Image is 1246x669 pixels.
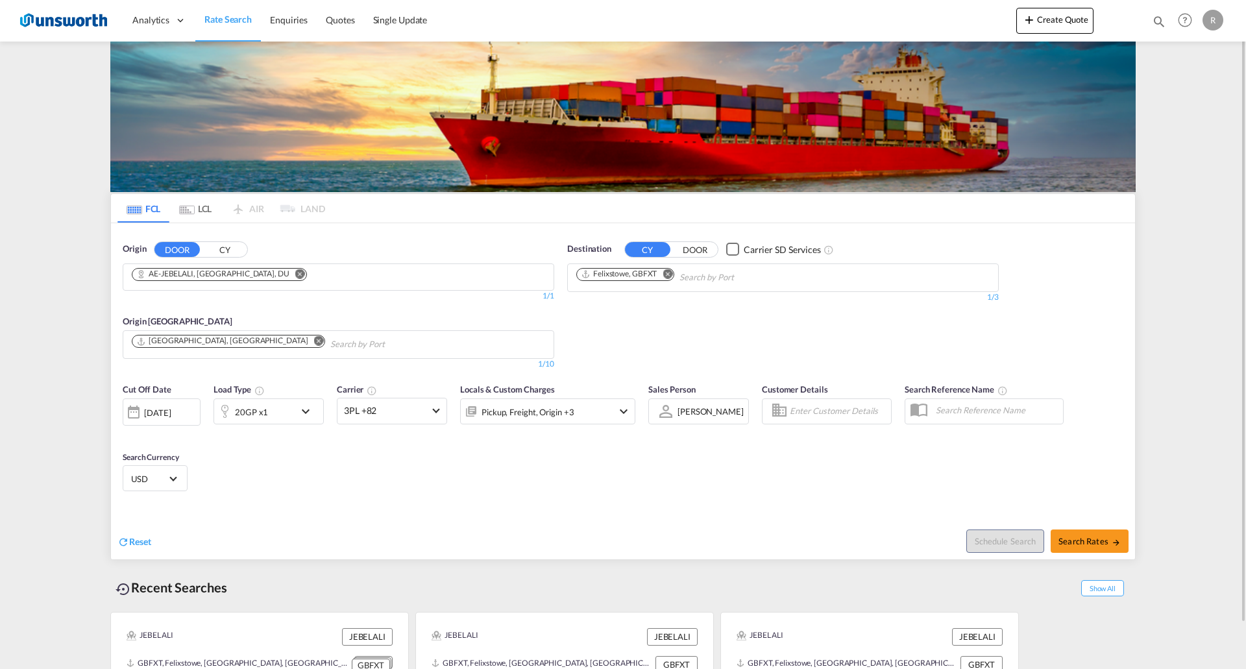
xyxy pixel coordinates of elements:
div: 20GP x1 [235,403,268,421]
span: Cut Off Date [123,384,171,395]
img: 3748d800213711f08852f18dcb6d8936.jpg [19,6,107,35]
md-icon: Unchecked: Search for CY (Container Yard) services for all selected carriers.Checked : Search for... [824,245,834,255]
span: Search Rates [1058,536,1121,546]
span: Locals & Custom Charges [460,384,555,395]
div: Press delete to remove this chip. [581,269,659,280]
div: Pickup Freight Origin Origin Custom Destination Factory Stuffing [482,403,574,421]
md-icon: icon-plus 400-fg [1021,12,1037,27]
div: icon-refreshReset [117,535,151,550]
span: Carrier [337,384,377,395]
div: R [1203,10,1223,30]
div: Press delete to remove this chip. [136,269,292,280]
div: 20GP x1icon-chevron-down [214,398,324,424]
span: USD [131,473,167,485]
input: Chips input. [679,267,803,288]
span: Origin [GEOGRAPHIC_DATA] [123,316,232,326]
div: Recent Searches [110,573,232,602]
div: JEBELALI [342,628,393,645]
div: JEBEL ALI [127,628,173,645]
div: JEBEL ALI [432,628,478,645]
button: Remove [305,335,324,348]
div: AE-JEBELALI, JEBEL ALI, DU [136,269,289,280]
md-tab-item: LCL [169,194,221,223]
button: DOOR [672,242,718,257]
button: DOOR [154,242,200,257]
md-select: Sales Person: Rizwan Nismi [676,402,745,420]
button: icon-plus 400-fgCreate Quote [1016,8,1093,34]
span: Analytics [132,14,169,27]
md-icon: icon-chevron-down [616,404,631,419]
md-chips-wrap: Chips container. Use arrow keys to select chips. [130,264,317,287]
md-icon: icon-information-outline [254,385,265,396]
span: Help [1174,9,1196,31]
button: CY [625,242,670,257]
img: LCL+%26+FCL+BACKGROUND.png [110,42,1136,192]
button: Note: By default Schedule search will only considerorigin ports, destination ports and cut off da... [966,529,1044,553]
div: 1/10 [538,359,554,370]
span: Enquiries [270,14,308,25]
input: Enter Customer Details [790,402,887,421]
span: Rate Search [204,14,252,25]
div: Carrier SD Services [744,243,821,256]
div: Press delete to remove this chip. [136,335,310,347]
div: icon-magnify [1152,14,1166,34]
div: OriginDOOR CY Chips container. Use arrow keys to select chips.1/1Origin [GEOGRAPHIC_DATA] Chips c... [111,223,1135,560]
div: Jebel Ali, AEJEA [136,335,308,347]
span: 3PL +82 [344,404,428,417]
span: Search Reference Name [905,384,1008,395]
div: Pickup Freight Origin Origin Custom Destination Factory Stuffingicon-chevron-down [460,398,635,424]
span: Reset [129,536,151,547]
button: Remove [287,269,306,282]
div: [PERSON_NAME] [678,406,744,417]
span: Destination [567,243,611,256]
md-pagination-wrapper: Use the left and right arrow keys to navigate between tabs [117,194,325,223]
md-icon: icon-magnify [1152,14,1166,29]
md-select: Select Currency: $ USDUnited States Dollar [130,469,180,488]
span: Quotes [326,14,354,25]
div: [DATE] [123,398,201,426]
span: Show All [1081,580,1124,596]
md-icon: icon-refresh [117,536,129,548]
md-checkbox: Checkbox No Ink [726,243,821,256]
md-icon: The selected Trucker/Carrierwill be displayed in the rate results If the rates are from another f... [367,385,377,396]
md-chips-wrap: Chips container. Use arrow keys to select chips. [130,331,459,355]
span: Search Currency [123,452,179,462]
div: JEBELALI [952,628,1003,645]
md-datepicker: Select [123,424,132,441]
div: Help [1174,9,1203,32]
input: Search by Port [330,334,454,355]
span: Origin [123,243,146,256]
button: Remove [654,269,674,282]
span: Load Type [214,384,265,395]
span: Customer Details [762,384,827,395]
span: Single Update [373,14,428,25]
button: Search Ratesicon-arrow-right [1051,529,1129,553]
md-tab-item: FCL [117,194,169,223]
div: 1/3 [567,292,999,303]
div: JEBELALI [647,628,698,645]
input: Search Reference Name [929,400,1063,420]
div: [DATE] [144,407,171,419]
div: Felixstowe, GBFXT [581,269,657,280]
div: 1/1 [123,291,554,302]
span: Sales Person [648,384,696,395]
md-icon: icon-arrow-right [1112,538,1121,547]
button: CY [202,242,247,257]
md-icon: icon-chevron-down [298,404,320,419]
md-chips-wrap: Chips container. Use arrow keys to select chips. [574,264,808,288]
md-icon: Your search will be saved by the below given name [997,385,1008,396]
div: JEBEL ALI [737,628,783,645]
md-icon: icon-backup-restore [116,581,131,597]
